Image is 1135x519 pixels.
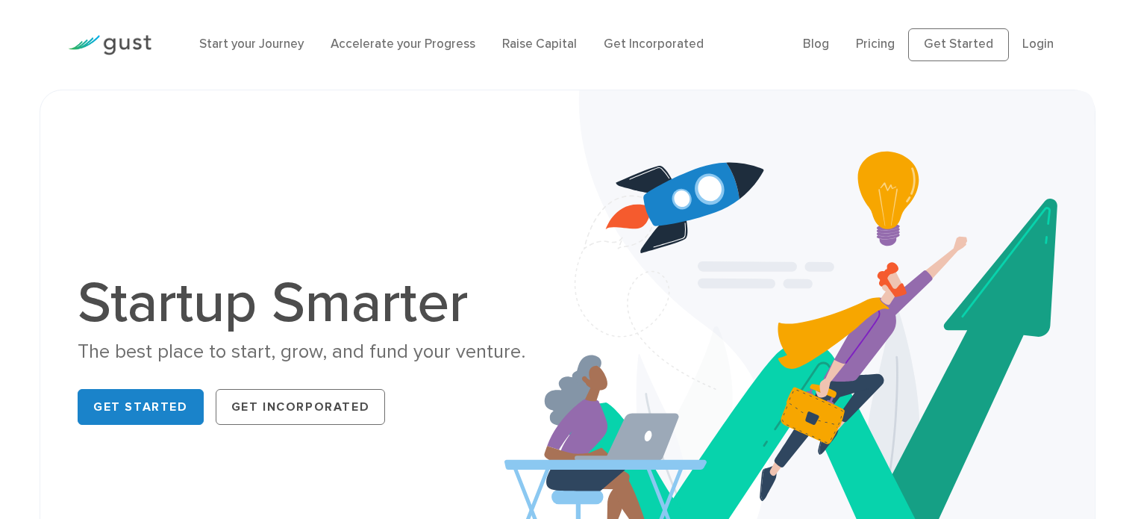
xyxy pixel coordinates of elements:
a: Get Started [78,389,204,425]
h1: Startup Smarter [78,275,556,332]
a: Get Started [908,28,1009,61]
a: Pricing [856,37,895,52]
a: Login [1022,37,1054,52]
img: Gust Logo [68,35,151,55]
a: Get Incorporated [216,389,386,425]
a: Start your Journey [199,37,304,52]
a: Blog [803,37,829,52]
div: The best place to start, grow, and fund your venture. [78,339,556,365]
a: Accelerate your Progress [331,37,475,52]
a: Raise Capital [502,37,577,52]
a: Get Incorporated [604,37,704,52]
